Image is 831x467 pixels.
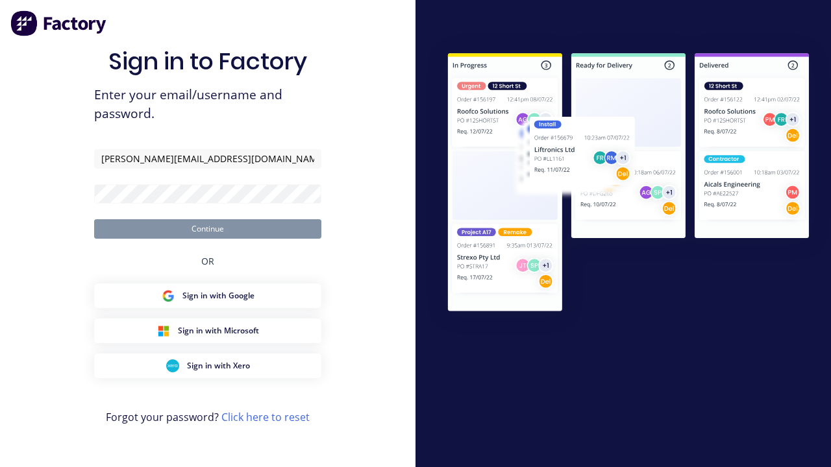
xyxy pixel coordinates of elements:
button: Xero Sign inSign in with Xero [94,353,321,378]
h1: Sign in to Factory [108,47,307,75]
div: OR [201,239,214,283]
span: Sign in with Xero [187,360,250,372]
span: Sign in with Microsoft [178,325,259,337]
img: Sign in [426,33,831,335]
span: Sign in with Google [182,290,254,302]
span: Forgot your password? [106,409,310,425]
button: Continue [94,219,321,239]
img: Xero Sign in [166,359,179,372]
button: Google Sign inSign in with Google [94,283,321,308]
span: Enter your email/username and password. [94,86,321,123]
img: Factory [10,10,108,36]
button: Microsoft Sign inSign in with Microsoft [94,318,321,343]
a: Click here to reset [221,410,310,424]
img: Google Sign in [162,289,175,302]
img: Microsoft Sign in [157,324,170,337]
input: Email/Username [94,149,321,169]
